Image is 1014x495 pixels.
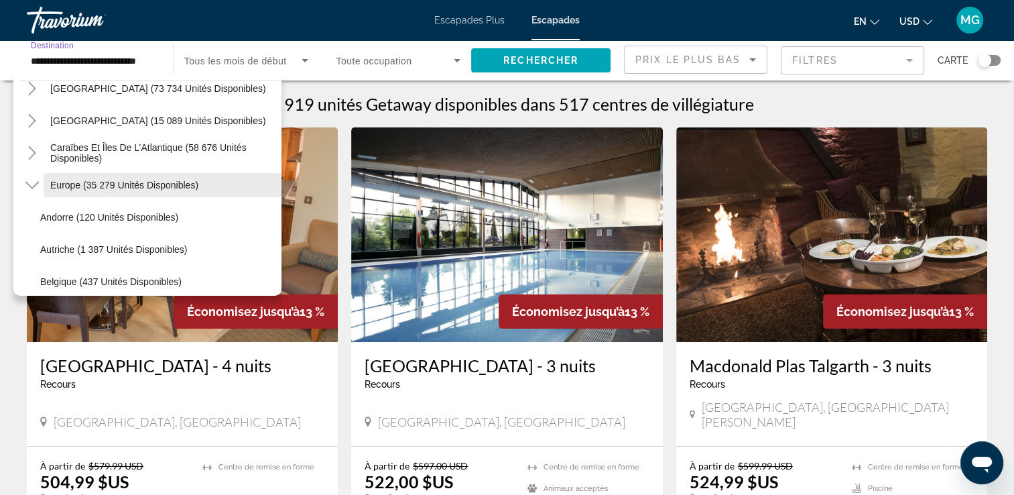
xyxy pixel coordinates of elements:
[184,56,287,66] span: Tous les mois de début
[44,109,281,133] button: [GEOGRAPHIC_DATA] (15 089 unités disponibles)
[40,460,85,472] span: À partir de
[54,415,301,429] span: [GEOGRAPHIC_DATA], [GEOGRAPHIC_DATA]
[702,400,974,429] span: [GEOGRAPHIC_DATA], [GEOGRAPHIC_DATA][PERSON_NAME]
[218,463,314,472] span: Centre de remise en forme
[20,109,44,133] button: Toggle Canada (15 089 unités disponibles)
[50,83,266,94] span: [GEOGRAPHIC_DATA] (73 734 unités disponibles)
[531,15,580,25] a: Escapades
[854,16,867,27] span: en
[823,294,987,329] div: 13 %
[31,41,74,50] span: Destination
[20,174,44,197] button: Toggle Europe (35 279 unités disponibles)
[44,76,281,101] button: [GEOGRAPHIC_DATA] (73 734 unités disponibles)
[27,3,161,38] a: Travorium
[174,294,338,329] div: 13 %
[40,355,324,376] a: [GEOGRAPHIC_DATA] - 4 nuits
[187,305,300,319] span: Économisez jusqu’à
[40,276,182,287] span: Belgique (437 unités disponibles)
[635,52,756,68] mat-select: Trier par
[738,460,793,472] span: $599.99 USD
[261,94,754,114] h1: 34 919 unités Getaway disponibles dans 517 centres de villégiature
[336,56,412,66] span: Toute occupation
[868,484,893,493] span: Piscine
[690,472,778,492] font: 524,99 $US
[50,142,275,164] span: Caraïbes et îles de l’Atlantique (58 676 unités disponibles)
[44,141,281,165] button: Caraïbes et îles de l’Atlantique (58 676 unités disponibles)
[20,142,44,165] button: Toggle Caraïbes et îles de l’Atlantique (58 676 unités disponibles)
[40,472,129,492] font: 504,99 $US
[960,13,980,27] span: MG
[503,55,578,66] span: Rechercher
[899,11,932,31] button: Changer de devise
[365,379,400,390] span: Recours
[351,127,662,342] img: 0324O01X.jpg
[40,212,178,223] span: Andorre (120 unités disponibles)
[50,115,266,126] span: [GEOGRAPHIC_DATA] (15 089 unités disponibles)
[868,463,964,472] span: Centre de remise en forme
[471,48,611,72] button: Rechercher
[690,379,725,390] span: Recours
[512,305,625,319] span: Économisez jusqu’à
[499,294,663,329] div: 13 %
[34,237,281,262] button: Autriche (1 387 unités disponibles)
[434,15,505,25] a: Escapades Plus
[960,441,1003,484] iframe: Bouton de lancement de la fenêtre de messagerie
[899,16,920,27] span: USD
[952,6,987,34] button: Menu utilisateur
[690,460,735,472] span: À partir de
[40,379,76,390] span: Recours
[50,180,198,190] span: Europe (35 279 unités disponibles)
[44,173,281,197] button: Europe (35 279 unités disponibles)
[836,305,949,319] span: Économisez jusqu’à
[544,484,608,493] span: Animaux acceptés
[365,355,649,376] a: [GEOGRAPHIC_DATA] - 3 nuits
[378,415,625,429] span: [GEOGRAPHIC_DATA], [GEOGRAPHIC_DATA]
[34,270,281,294] button: Belgique (437 unités disponibles)
[40,244,187,255] span: Autriche (1 387 unités disponibles)
[34,205,281,229] button: Andorre (120 unités disponibles)
[20,77,44,101] button: Toggle Mexico (73 734 unités disponibles)
[544,463,639,472] span: Centre de remise en forme
[676,127,987,342] img: 1846O01X.jpg
[413,460,468,472] span: $597.00 USD
[88,460,143,472] span: $579.99 USD
[635,54,741,65] span: Prix le plus bas
[781,46,924,75] button: Filtre
[690,355,974,376] a: Macdonald Plas Talgarth - 3 nuits
[365,472,453,492] font: 522,00 $US
[938,51,968,70] span: Carte
[854,11,879,31] button: Changer la langue
[365,460,409,472] span: À partir de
